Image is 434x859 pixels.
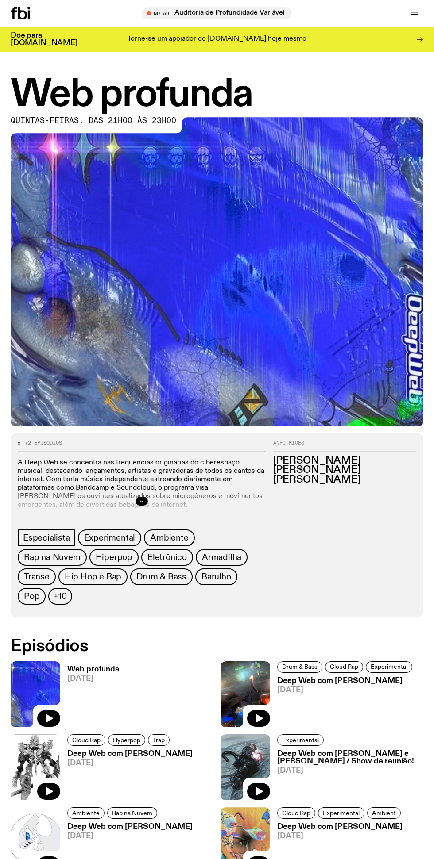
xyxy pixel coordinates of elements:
[67,665,120,673] font: Web profunda
[23,534,70,543] font: Especialista
[67,832,93,840] font: [DATE]
[18,529,75,546] a: Especialista
[277,832,303,840] font: [DATE]
[11,117,423,426] img: Uma obra de arte abstrata, em azul brilhante com formas amorfas, brilhos ilustrados e pequenos de...
[67,823,193,831] font: Deep Web com [PERSON_NAME]
[89,549,139,566] a: Hiperpop
[366,661,412,673] a: Experimental
[67,759,93,767] font: [DATE]
[150,534,188,543] font: Ambiente
[144,529,194,546] a: Ambiente
[201,573,231,582] font: Barulho
[147,553,187,562] font: Eletrônico
[25,439,62,446] font: 72 episódios
[130,568,193,585] a: Drum & Bass
[195,568,237,585] a: Barulho
[24,573,50,582] font: Transe
[282,663,318,670] span: Drum & Bass
[72,736,101,743] span: Cloud Rap
[270,750,423,800] a: Deep Web com [PERSON_NAME] e [PERSON_NAME] / Show de reunião![DATE]
[142,7,292,19] button: No arAuditoria de Profundidade Variável
[72,810,100,817] font: Ambiente
[318,807,364,819] a: Experimental
[277,677,403,685] font: Deep Web com [PERSON_NAME]
[282,737,319,744] font: Experimental
[65,573,121,582] font: Hip Hop e Rap
[96,553,132,562] font: Hiperpop
[128,35,306,42] font: Torne-se um apoiador do [DOMAIN_NAME] hoje mesmo
[67,750,193,758] font: Deep Web com [PERSON_NAME]
[108,734,145,746] a: Hyperpop
[58,568,128,585] a: Hip Hop e Rap
[330,663,358,670] span: Cloud Rap
[273,439,304,446] font: Anfitriões
[141,549,193,566] a: Eletrônico
[323,810,360,817] span: Experimental
[277,807,315,819] a: Cloud Rap
[18,588,46,605] a: Pop
[277,750,414,765] font: Deep Web com [PERSON_NAME] e [PERSON_NAME] / Show de reunião!
[325,661,363,673] a: Cloud Rap
[273,455,361,466] font: [PERSON_NAME]
[273,464,361,485] font: [PERSON_NAME] [PERSON_NAME]
[107,807,157,819] a: Rap na Nuvem
[48,588,72,605] button: +10
[24,592,39,601] font: Pop
[277,686,303,694] font: [DATE]
[148,734,170,746] a: Trap
[371,663,407,670] span: Experimental
[277,734,324,746] a: Experimental
[277,661,322,673] a: Drum & Bass
[84,534,136,543] font: Experimental
[60,666,120,727] a: Web profunda[DATE]
[196,549,248,566] a: Armadilha
[11,661,60,727] img: Uma obra de arte abstrata, em azul brilhante com formas amorfas, brilhos ilustrados e pequenos de...
[18,459,264,509] font: A Deep Web se concentra nas frequências originárias do ciberespaço musical, destacando lançamento...
[112,810,152,817] font: Rap na Nuvem
[136,573,186,582] font: Drum & Bass
[78,529,142,546] a: Experimental
[367,807,401,819] a: Ambient
[270,677,415,727] a: Deep Web com [PERSON_NAME][DATE]
[67,734,105,746] a: Cloud Rap
[11,75,253,115] font: Web profunda
[67,675,93,683] font: [DATE]
[282,810,310,817] span: Cloud Rap
[11,637,88,655] font: Episódios
[113,736,140,743] span: Hyperpop
[153,736,165,743] span: Trap
[24,553,81,562] font: Rap na Nuvem
[18,549,87,566] a: Rap na Nuvem
[11,115,176,126] font: Quintas-feiras, das 21h00 às 23h00
[202,553,241,562] font: Armadilha
[54,592,66,601] font: +10
[67,807,105,819] a: Ambiente
[277,823,403,831] font: Deep Web com [PERSON_NAME]
[18,568,56,585] a: Transe
[277,767,303,775] font: [DATE]
[60,750,193,800] a: Deep Web com [PERSON_NAME][DATE]
[372,810,396,817] span: Ambient
[11,31,77,47] font: Doe para [DOMAIN_NAME]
